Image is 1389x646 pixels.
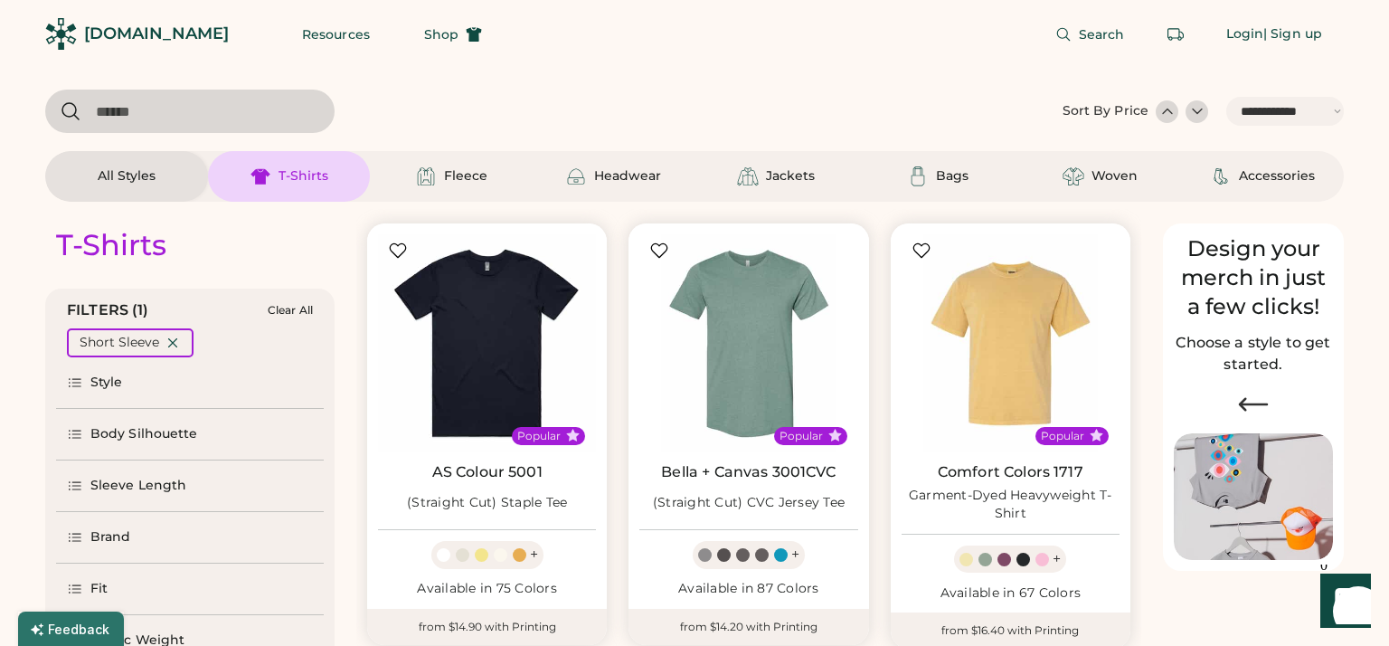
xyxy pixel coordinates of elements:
[1303,565,1381,642] iframe: Front Chat
[1263,25,1322,43] div: | Sign up
[1174,433,1333,561] img: Image of Lisa Congdon Eye Print on T-Shirt and Hat
[45,18,77,50] img: Rendered Logo - Screens
[1174,332,1333,375] h2: Choose a style to get started.
[80,334,159,352] div: Short Sleeve
[628,609,868,645] div: from $14.20 with Printing
[566,429,580,442] button: Popular Style
[1226,25,1264,43] div: Login
[639,580,857,598] div: Available in 87 Colors
[1079,28,1125,41] span: Search
[407,494,567,512] div: (Straight Cut) Staple Tee
[250,166,271,187] img: T-Shirts Icon
[67,299,149,321] div: FILTERS (1)
[766,167,815,185] div: Jackets
[1063,102,1148,120] div: Sort By Price
[1210,166,1232,187] img: Accessories Icon
[90,425,198,443] div: Body Silhouette
[1091,167,1138,185] div: Woven
[828,429,842,442] button: Popular Style
[1174,234,1333,321] div: Design your merch in just a few clicks!
[907,166,929,187] img: Bags Icon
[517,429,561,443] div: Popular
[98,167,156,185] div: All Styles
[367,609,607,645] div: from $14.90 with Printing
[424,28,458,41] span: Shop
[1239,167,1315,185] div: Accessories
[938,463,1083,481] a: Comfort Colors 1717
[56,227,166,263] div: T-Shirts
[639,234,857,452] img: BELLA + CANVAS 3001CVC (Straight Cut) CVC Jersey Tee
[90,374,123,392] div: Style
[1034,16,1147,52] button: Search
[279,167,328,185] div: T-Shirts
[90,580,108,598] div: Fit
[90,477,186,495] div: Sleeve Length
[432,463,543,481] a: AS Colour 5001
[1053,549,1061,569] div: +
[268,304,313,317] div: Clear All
[791,545,799,565] div: +
[780,429,823,443] div: Popular
[902,584,1120,603] div: Available in 67 Colors
[1157,16,1194,52] button: Retrieve an order
[378,234,596,452] img: AS Colour 5001 (Straight Cut) Staple Tee
[84,23,229,45] div: [DOMAIN_NAME]
[1063,166,1084,187] img: Woven Icon
[415,166,437,187] img: Fleece Icon
[737,166,759,187] img: Jackets Icon
[661,463,836,481] a: Bella + Canvas 3001CVC
[1041,429,1084,443] div: Popular
[530,545,538,565] div: +
[936,167,969,185] div: Bags
[565,166,587,187] img: Headwear Icon
[402,16,504,52] button: Shop
[594,167,661,185] div: Headwear
[902,487,1120,523] div: Garment-Dyed Heavyweight T-Shirt
[902,234,1120,452] img: Comfort Colors 1717 Garment-Dyed Heavyweight T-Shirt
[280,16,392,52] button: Resources
[444,167,487,185] div: Fleece
[378,580,596,598] div: Available in 75 Colors
[653,494,845,512] div: (Straight Cut) CVC Jersey Tee
[1090,429,1103,442] button: Popular Style
[90,528,131,546] div: Brand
